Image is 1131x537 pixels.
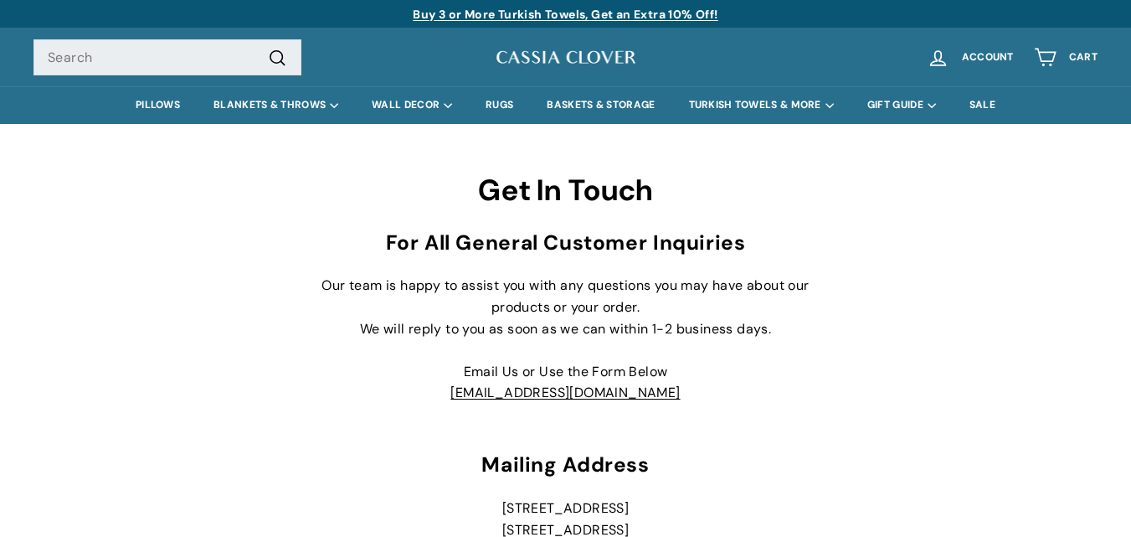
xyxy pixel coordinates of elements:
[306,275,825,404] p: Our team is happy to assist you with any questions you may have about our products or your order....
[119,86,197,124] a: PILLOWS
[197,86,355,124] summary: BLANKETS & THROWS
[672,86,851,124] summary: TURKISH TOWELS & MORE
[306,454,825,477] h3: Mailing Address
[413,7,717,22] a: Buy 3 or More Turkish Towels, Get an Extra 10% Off!
[953,86,1012,124] a: SALE
[355,86,469,124] summary: WALL DECOR
[1069,52,1098,63] span: Cart
[450,384,680,401] a: [EMAIL_ADDRESS][DOMAIN_NAME]
[851,86,953,124] summary: GIFT GUIDE
[962,52,1014,63] span: Account
[469,86,530,124] a: RUGS
[306,232,825,255] h3: For All General Customer Inquiries
[306,174,825,207] h2: Get In Touch
[917,33,1024,82] a: Account
[1024,33,1108,82] a: Cart
[530,86,671,124] a: BASKETS & STORAGE
[33,39,301,76] input: Search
